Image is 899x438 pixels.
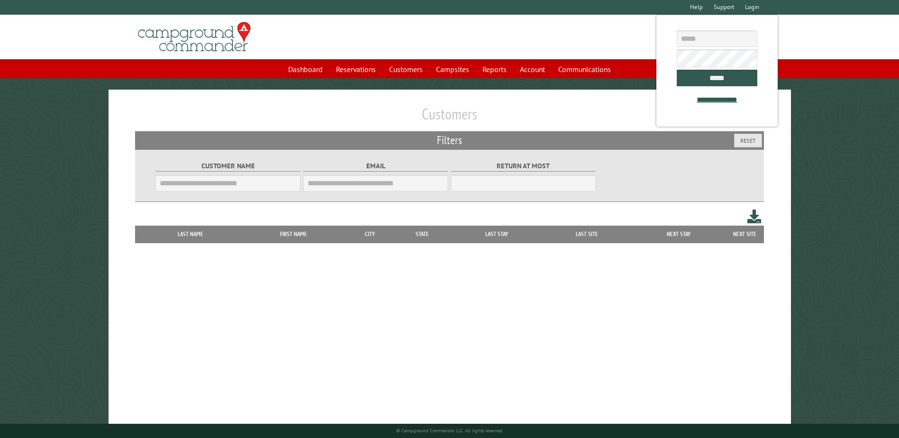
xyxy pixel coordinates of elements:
[632,226,726,243] th: Next Stay
[477,60,512,78] a: Reports
[542,226,631,243] th: Last Site
[393,226,452,243] th: State
[452,226,543,243] th: Last Stay
[747,208,761,225] a: Download this customer list (.csv)
[303,161,448,172] label: Email
[140,226,241,243] th: Last Name
[135,105,763,131] h1: Customers
[430,60,475,78] a: Campsites
[330,60,381,78] a: Reservations
[135,131,763,149] h2: Filters
[241,226,346,243] th: First Name
[396,428,503,434] small: © Campground Commander LLC. All rights reserved.
[346,226,393,243] th: City
[451,161,596,172] label: Return at most
[734,134,762,147] button: Reset
[135,18,254,55] img: Campground Commander
[383,60,428,78] a: Customers
[553,60,617,78] a: Communications
[155,161,300,172] label: Customer Name
[282,60,328,78] a: Dashboard
[514,60,551,78] a: Account
[726,226,764,243] th: Next Site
